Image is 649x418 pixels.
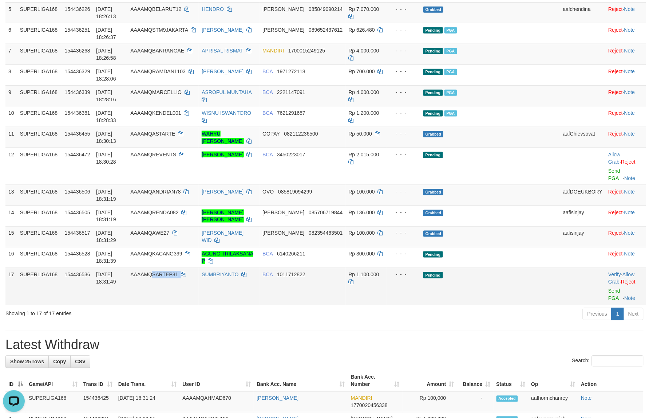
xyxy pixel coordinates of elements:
[608,288,620,301] a: Send PGA
[65,131,90,137] span: 154436455
[130,251,182,257] span: AAAAMQKACANG399
[80,371,115,391] th: Trans ID: activate to sort column ascending
[390,209,418,216] div: - - -
[5,307,265,317] div: Showing 1 to 17 of 17 entries
[17,85,62,106] td: SUPERLIGA168
[605,226,646,247] td: ·
[17,268,62,305] td: SUPERLIGA168
[390,230,418,237] div: - - -
[583,308,612,320] a: Previous
[17,206,62,226] td: SUPERLIGA168
[130,272,178,278] span: AAAAMQSARTEP81
[349,230,375,236] span: Rp 100.000
[202,152,244,157] a: [PERSON_NAME]
[608,6,623,12] a: Reject
[53,359,66,365] span: Copy
[277,69,305,74] span: Copy 1971272118 to clipboard
[262,6,304,12] span: [PERSON_NAME]
[624,110,635,116] a: Note
[608,251,623,257] a: Reject
[96,110,116,123] span: [DATE] 18:28:33
[202,27,244,33] a: [PERSON_NAME]
[390,109,418,117] div: - - -
[262,189,274,195] span: OVO
[625,175,636,181] a: Note
[26,371,80,391] th: Game/API: activate to sort column ascending
[423,7,444,13] span: Grabbed
[444,110,457,117] span: Marked by aafsoycanthlai
[390,151,418,158] div: - - -
[608,152,621,165] span: ·
[390,5,418,13] div: - - -
[115,391,180,413] td: [DATE] 18:31:24
[624,230,635,236] a: Note
[605,268,646,305] td: · ·
[560,185,606,206] td: aafDOEUKBORY
[5,44,17,65] td: 7
[457,391,494,413] td: -
[130,69,186,74] span: AAAAMQRAMDAN1103
[202,89,252,95] a: ASROFUL MUNTAHA
[624,48,635,54] a: Note
[605,106,646,127] td: ·
[65,210,90,215] span: 154436505
[578,371,644,391] th: Action
[608,189,623,195] a: Reject
[65,189,90,195] span: 154436506
[572,356,644,367] label: Search:
[608,272,621,278] a: Verify
[390,47,418,54] div: - - -
[608,27,623,33] a: Reject
[5,23,17,44] td: 6
[624,308,644,320] a: Next
[277,89,305,95] span: Copy 2221147091 to clipboard
[65,251,90,257] span: 154436528
[17,185,62,206] td: SUPERLIGA168
[202,230,244,243] a: [PERSON_NAME] WID
[130,89,182,95] span: AAAAMQMARCELLIO
[17,106,62,127] td: SUPERLIGA168
[5,65,17,85] td: 8
[96,251,116,264] span: [DATE] 18:31:39
[130,189,181,195] span: AAAAMQANDRIAN78
[17,44,62,65] td: SUPERLIGA168
[605,44,646,65] td: ·
[5,2,17,23] td: 5
[560,2,606,23] td: aafchendina
[65,230,90,236] span: 154436517
[202,110,251,116] a: WISNU ISWANTORO
[581,395,592,401] a: Note
[278,189,312,195] span: Copy 085819094299 to clipboard
[65,48,90,54] span: 154436268
[262,131,280,137] span: GOPAY
[351,395,372,401] span: MANDIRI
[444,48,457,54] span: Marked by aafsoumeymey
[202,131,244,144] a: WAHYU [PERSON_NAME]
[130,152,176,157] span: AAAAMQREVENTS
[130,230,169,236] span: AAAAMQAWE27
[608,69,623,74] a: Reject
[349,69,375,74] span: Rp 700.000
[608,110,623,116] a: Reject
[423,210,444,216] span: Grabbed
[423,152,443,158] span: Pending
[390,188,418,195] div: - - -
[605,65,646,85] td: ·
[390,271,418,278] div: - - -
[423,131,444,137] span: Grabbed
[496,396,518,402] span: Accepted
[624,189,635,195] a: Note
[444,27,457,34] span: Marked by aafounsreynich
[70,356,90,368] a: CSV
[202,272,238,278] a: SUMBRIYANTO
[608,168,620,181] a: Send PGA
[494,371,529,391] th: Status: activate to sort column ascending
[262,27,304,33] span: [PERSON_NAME]
[528,391,578,413] td: aafhormchanrey
[528,371,578,391] th: Op: activate to sort column ascending
[262,89,273,95] span: BCA
[202,69,244,74] a: [PERSON_NAME]
[608,210,623,215] a: Reject
[423,48,443,54] span: Pending
[284,131,318,137] span: Copy 082112236500 to clipboard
